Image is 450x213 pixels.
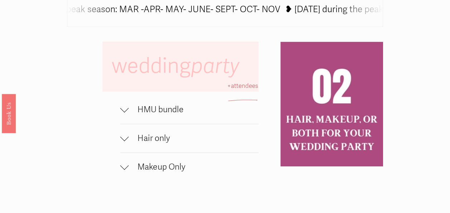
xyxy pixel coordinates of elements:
span: HMU bundle [129,104,259,115]
span: Makeup Only [129,162,259,172]
tspan: ❥ peak season: MAR -APR- MAY- JUNE- SEPT- OCT- NOV [57,4,280,15]
button: Makeup Only [120,153,259,181]
span: attendees [231,82,258,90]
span: wedding [112,53,244,79]
button: Hair only [120,124,259,152]
em: party [191,53,239,79]
span: Hair only [129,133,259,143]
span: + [227,82,231,90]
button: HMU bundle [120,95,259,124]
a: Book Us [2,94,16,133]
